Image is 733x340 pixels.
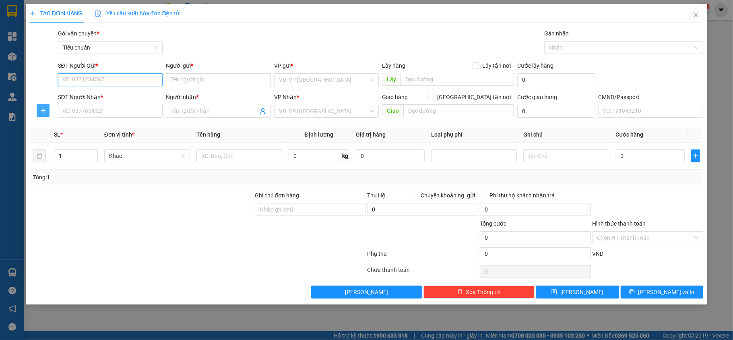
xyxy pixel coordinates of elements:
input: Ghi chú đơn hàng [255,203,366,216]
input: Dọc đường [401,73,514,86]
div: SĐT Người Gửi [58,61,163,70]
span: Giao hàng [382,94,408,100]
span: printer [629,289,635,295]
span: [PERSON_NAME] và In [638,288,694,296]
span: plus [30,10,35,16]
button: save[PERSON_NAME] [536,286,619,299]
span: user-add [260,108,266,114]
span: delete [457,289,463,295]
button: printer[PERSON_NAME] và In [621,286,704,299]
button: plus [691,149,700,162]
span: plus [37,107,49,114]
span: [PERSON_NAME] [345,288,388,296]
button: plus [37,104,50,117]
img: icon [95,10,101,17]
span: plus [692,153,700,159]
input: 0 [356,149,425,162]
span: Đơn vị tính [104,131,134,138]
span: Định lượng [305,131,333,138]
span: Tên hàng [196,131,220,138]
div: CMND/Passport [599,93,704,102]
span: Giá trị hàng [356,131,386,138]
label: Hình thức thanh toán [593,220,646,227]
input: VD: Bàn, Ghế [196,149,282,162]
span: close [693,12,699,18]
div: Tổng: 1 [33,173,283,182]
span: TẠO ĐƠN HÀNG [30,10,82,17]
span: Lấy hàng [382,62,405,69]
span: Lấy tận nơi [479,61,514,70]
label: Ghi chú đơn hàng [255,192,299,199]
div: Người nhận [166,93,271,102]
span: kg [341,149,349,162]
button: [PERSON_NAME] [311,286,422,299]
span: [GEOGRAPHIC_DATA] tận nơi [434,93,514,102]
div: Người gửi [166,61,271,70]
span: VP Nhận [274,94,297,100]
span: Cước hàng [616,131,644,138]
div: Chưa thanh toán [366,265,479,280]
span: Giao [382,104,403,117]
button: Close [685,4,707,27]
span: Phí thu hộ khách nhận trả [486,191,558,200]
span: SL [54,131,60,138]
label: Gán nhãn [544,30,569,37]
th: Loại phụ phí [428,127,520,143]
button: delete [33,149,46,162]
span: [PERSON_NAME] [560,288,603,296]
span: Chuyển khoản ng. gửi [417,191,478,200]
input: Ghi Chú [523,149,609,162]
span: save [551,289,557,295]
span: Xóa Thông tin [466,288,501,296]
input: Cước giao hàng [517,105,595,118]
span: Yêu cầu xuất hóa đơn điện tử [95,10,180,17]
label: Cước giao hàng [517,94,557,100]
button: deleteXóa Thông tin [423,286,535,299]
div: SĐT Người Nhận [58,93,163,102]
span: Gói vận chuyển [58,30,99,37]
input: Dọc đường [403,104,514,117]
label: Cước lấy hàng [517,62,553,69]
div: VP gửi [274,61,379,70]
input: Cước lấy hàng [517,73,595,86]
span: Tổng cước [480,220,506,227]
span: Lấy [382,73,401,86]
span: VND [593,251,604,257]
th: Ghi chú [520,127,612,143]
span: Tiêu chuẩn [63,41,158,54]
span: Khác [109,150,185,162]
div: Phụ thu [366,249,479,263]
span: Thu Hộ [367,192,386,199]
